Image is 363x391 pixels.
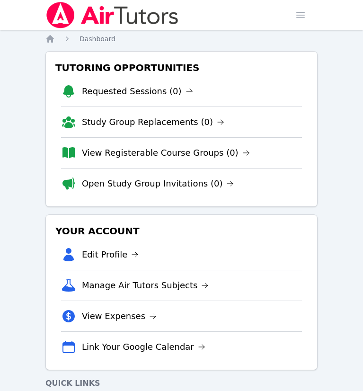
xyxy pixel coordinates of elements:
h3: Your Account [53,222,310,240]
a: Manage Air Tutors Subjects [82,279,209,292]
a: Link Your Google Calendar [82,340,205,354]
h4: Quick Links [45,378,318,389]
h3: Tutoring Opportunities [53,59,310,76]
a: Study Group Replacements (0) [82,116,224,129]
nav: Breadcrumb [45,34,318,44]
a: Dashboard [80,34,115,44]
a: View Registerable Course Groups (0) [82,146,250,160]
img: Air Tutors [45,2,179,28]
a: Requested Sessions (0) [82,85,193,98]
a: Open Study Group Invitations (0) [82,177,234,190]
a: Edit Profile [82,248,139,261]
span: Dashboard [80,35,115,43]
a: View Expenses [82,310,157,323]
